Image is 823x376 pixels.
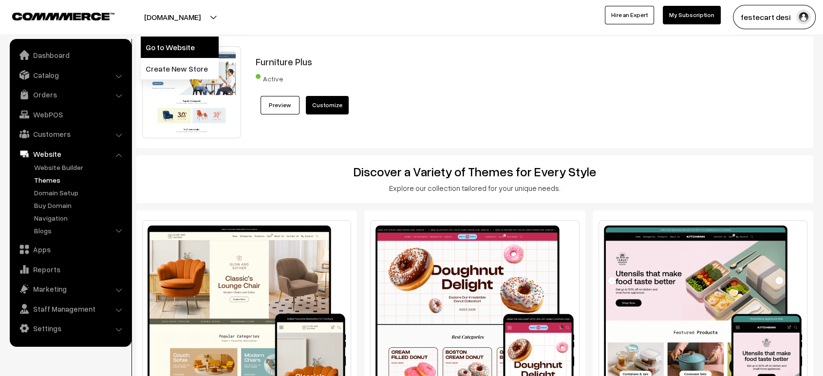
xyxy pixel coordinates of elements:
[32,213,128,223] a: Navigation
[796,10,811,24] img: user
[663,6,721,24] a: My Subscription
[143,184,806,192] h3: Explore our collection tailored for your unique needs.
[733,5,816,29] button: festecart desi
[141,58,219,79] a: Create New Store
[12,320,128,337] a: Settings
[32,188,128,198] a: Domain Setup
[256,71,304,84] span: Active
[143,164,806,179] h2: Discover a Variety of Themes for Every Style
[12,125,128,143] a: Customers
[256,56,751,67] h3: Furniture Plus
[32,200,128,210] a: Buy Domain
[141,37,219,58] a: Go to Website
[306,96,349,114] a: Customize
[110,5,235,29] button: [DOMAIN_NAME]
[12,46,128,64] a: Dashboard
[12,13,114,20] img: COMMMERCE
[32,162,128,172] a: Website Builder
[12,86,128,103] a: Orders
[12,145,128,163] a: Website
[12,66,128,84] a: Catalog
[142,46,241,138] img: Furniture Plus
[261,96,299,114] a: Preview
[12,261,128,278] a: Reports
[32,226,128,236] a: Blogs
[32,175,128,185] a: Themes
[12,280,128,298] a: Marketing
[12,106,128,123] a: WebPOS
[12,300,128,318] a: Staff Management
[12,241,128,258] a: Apps
[605,6,654,24] a: Hire an Expert
[12,10,97,21] a: COMMMERCE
